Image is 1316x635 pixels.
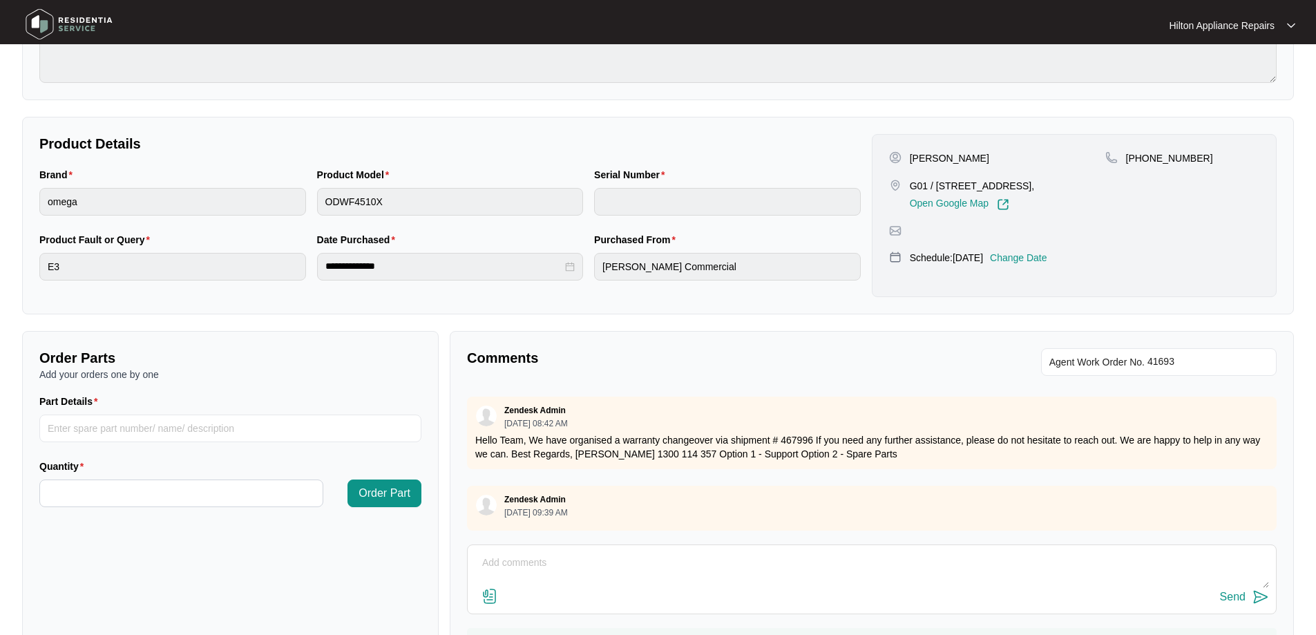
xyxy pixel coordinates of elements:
label: Brand [39,168,78,182]
img: user.svg [476,406,497,426]
img: user.svg [476,495,497,515]
button: Send [1220,588,1269,607]
label: Serial Number [594,168,670,182]
label: Part Details [39,395,104,408]
input: Quantity [40,480,323,506]
img: map-pin [889,225,902,237]
a: Open Google Map [910,198,1009,211]
p: Hello Team, We have organised a warranty changeover via shipment # 467996 If you need any further... [475,433,1268,461]
p: [PERSON_NAME] [910,151,989,165]
img: user-pin [889,151,902,164]
input: Product Fault or Query [39,253,306,281]
label: Product Fault or Query [39,233,155,247]
p: Hilton Appliance Repairs [1169,19,1275,32]
img: residentia service logo [21,3,117,45]
img: send-icon.svg [1252,589,1269,605]
input: Serial Number [594,188,861,216]
p: Add your orders one by one [39,368,421,381]
img: file-attachment-doc.svg [481,588,498,605]
img: Link-External [997,198,1009,211]
label: Quantity [39,459,89,473]
label: Purchased From [594,233,681,247]
p: [PHONE_NUMBER] [1126,151,1213,165]
p: Schedule: [DATE] [910,251,983,265]
input: Product Model [317,188,584,216]
p: Order Parts [39,348,421,368]
img: map-pin [1105,151,1118,164]
p: [DATE] 09:39 AM [504,509,568,517]
span: Agent Work Order No. [1049,354,1145,370]
p: Zendesk Admin [504,405,566,416]
p: G01 / [STREET_ADDRESS], [910,179,1035,193]
span: Order Part [359,485,410,502]
div: Send [1220,591,1246,603]
img: dropdown arrow [1287,22,1295,29]
p: Zendesk Admin [504,494,566,505]
input: Brand [39,188,306,216]
img: map-pin [889,251,902,263]
button: Order Part [347,480,421,507]
input: Date Purchased [325,259,563,274]
p: [DATE] 08:42 AM [504,419,568,428]
img: map-pin [889,179,902,191]
input: Add Agent Work Order No. [1147,354,1268,370]
input: Part Details [39,415,421,442]
label: Date Purchased [317,233,401,247]
p: Comments [467,348,862,368]
p: Change Date [990,251,1047,265]
p: Product Details [39,134,861,153]
label: Product Model [317,168,395,182]
input: Purchased From [594,253,861,281]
